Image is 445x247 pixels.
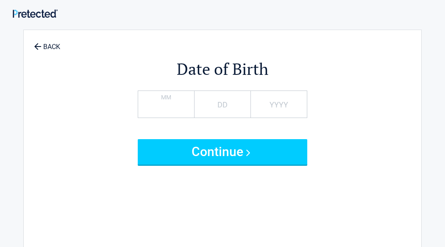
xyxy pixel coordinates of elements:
a: BACK [32,36,62,50]
h2: Date of Birth [70,58,375,80]
button: Continue [138,139,307,165]
label: MM [161,93,171,102]
label: DD [217,99,228,110]
label: YYYY [270,99,288,110]
img: Main Logo [13,9,58,17]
